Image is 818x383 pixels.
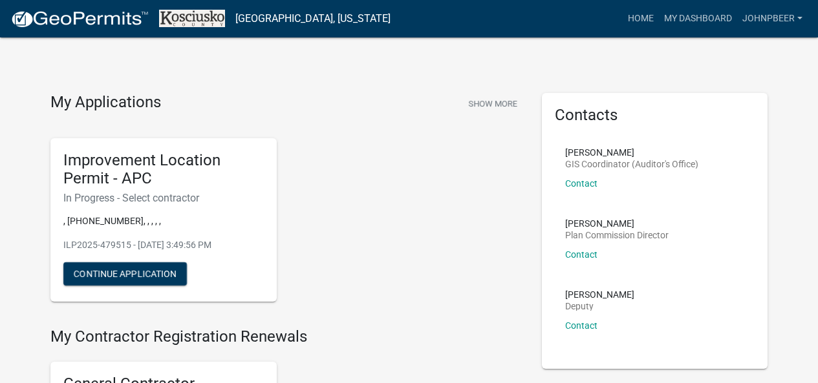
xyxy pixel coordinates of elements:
[63,238,264,252] p: ILP2025-479515 - [DATE] 3:49:56 PM
[159,10,225,27] img: Kosciusko County, Indiana
[565,178,597,189] a: Contact
[737,6,808,31] a: JOHNPBEER
[565,219,669,228] p: [PERSON_NAME]
[565,148,698,157] p: [PERSON_NAME]
[63,151,264,189] h5: Improvement Location Permit - APC
[565,231,669,240] p: Plan Commission Director
[235,8,391,30] a: [GEOGRAPHIC_DATA], [US_STATE]
[50,93,161,112] h4: My Applications
[565,302,634,311] p: Deputy
[50,327,522,346] h4: My Contractor Registration Renewals
[565,320,597,331] a: Contact
[565,249,597,260] a: Contact
[555,106,755,125] h5: Contacts
[463,93,522,114] button: Show More
[63,214,264,228] p: , [PHONE_NUMBER], , , , ,
[565,290,634,299] p: [PERSON_NAME]
[63,192,264,204] h6: In Progress - Select contractor
[659,6,737,31] a: My Dashboard
[623,6,659,31] a: Home
[63,262,187,285] button: Continue Application
[565,160,698,169] p: GIS Coordinator (Auditor's Office)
